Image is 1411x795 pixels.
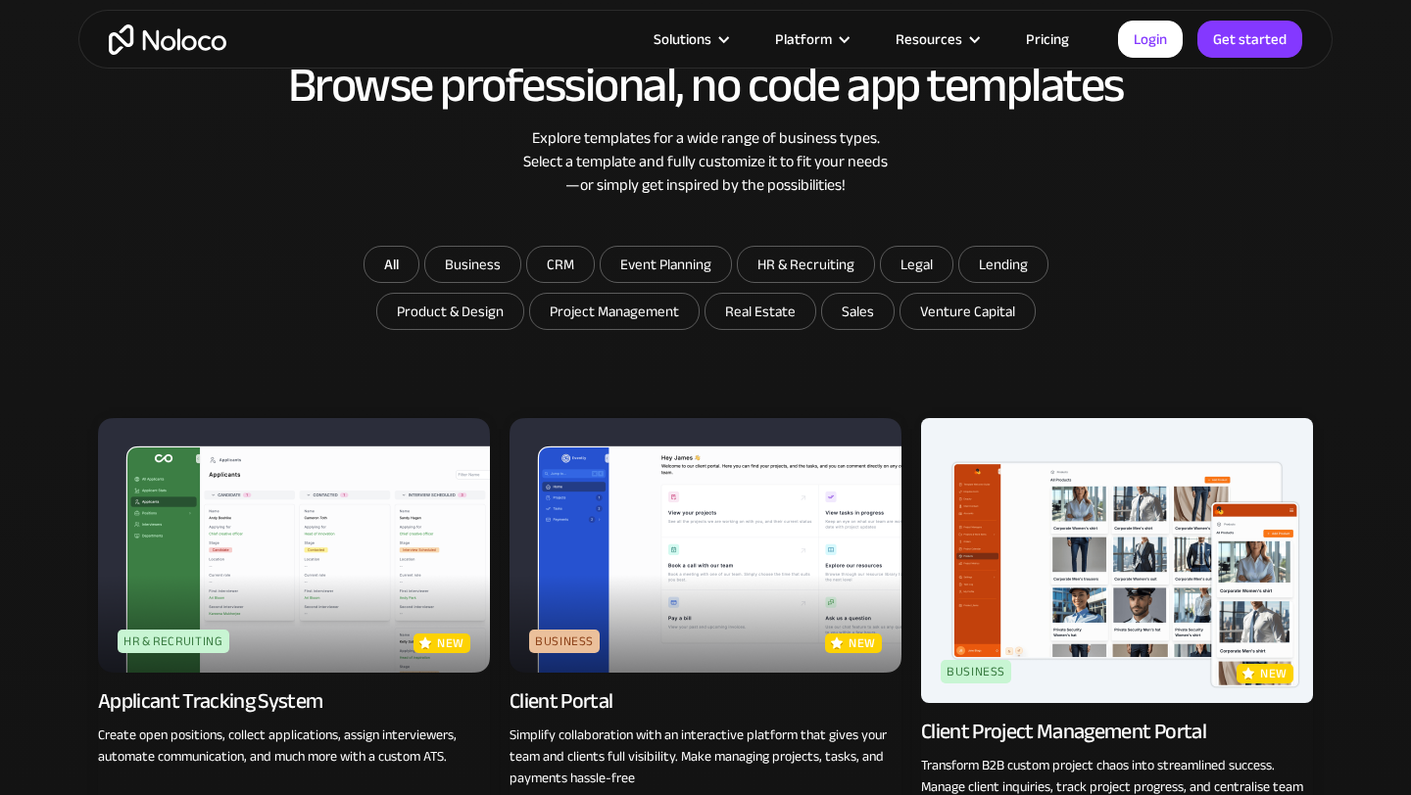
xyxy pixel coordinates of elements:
[529,630,600,653] div: Business
[654,26,711,52] div: Solutions
[871,26,1001,52] div: Resources
[849,633,876,653] p: new
[98,126,1313,197] div: Explore templates for a wide range of business types. Select a template and fully customize it to...
[510,725,901,789] p: Simplify collaboration with an interactive platform that gives your team and clients full visibil...
[751,26,871,52] div: Platform
[510,687,612,715] div: Client Portal
[1197,21,1302,58] a: Get started
[896,26,962,52] div: Resources
[1118,21,1183,58] a: Login
[364,246,419,283] a: All
[314,246,1097,335] form: Email Form
[1001,26,1094,52] a: Pricing
[437,633,464,653] p: new
[629,26,751,52] div: Solutions
[98,59,1313,112] h2: Browse professional, no code app templates
[941,660,1011,683] div: Business
[98,725,490,768] p: Create open positions, collect applications, assign interviewers, automate communication, and muc...
[1260,664,1288,683] p: new
[98,687,323,715] div: Applicant Tracking System
[921,718,1206,745] div: Client Project Management Portal
[109,24,226,55] a: home
[118,630,229,653] div: HR & Recruiting
[775,26,832,52] div: Platform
